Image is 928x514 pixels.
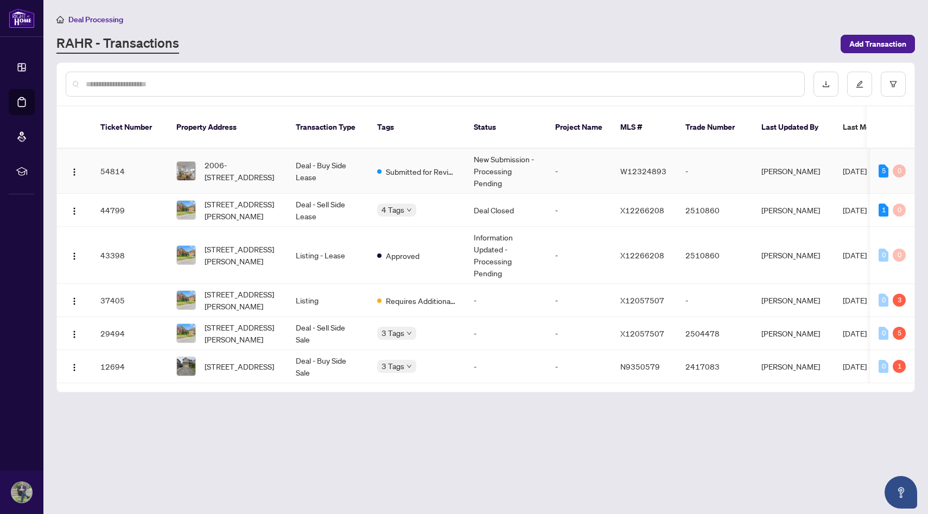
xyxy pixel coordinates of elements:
th: MLS # [612,106,677,149]
span: [DATE] [843,295,867,305]
th: Last Updated By [753,106,834,149]
td: Deal - Sell Side Sale [287,317,368,350]
td: 44799 [92,194,168,227]
td: - [546,149,612,194]
button: edit [847,72,872,97]
button: filter [881,72,906,97]
span: X12057507 [620,328,664,338]
img: Logo [70,297,79,306]
span: [DATE] [843,250,867,260]
span: down [406,331,412,336]
img: thumbnail-img [177,201,195,219]
span: Last Modified Date [843,121,909,133]
th: Property Address [168,106,287,149]
span: 4 Tags [382,204,404,216]
div: 0 [879,294,888,307]
th: Status [465,106,546,149]
td: 2504478 [677,317,753,350]
span: [DATE] [843,361,867,371]
td: 2510860 [677,194,753,227]
td: - [546,350,612,383]
span: X12057507 [620,295,664,305]
span: [STREET_ADDRESS][PERSON_NAME] [205,243,278,267]
td: Deal - Sell Side Lease [287,194,368,227]
div: 0 [893,249,906,262]
button: Logo [66,291,83,309]
td: - [546,317,612,350]
td: 43398 [92,227,168,284]
span: [STREET_ADDRESS][PERSON_NAME] [205,321,278,345]
td: - [546,227,612,284]
div: 0 [893,204,906,217]
span: download [822,80,830,88]
img: Logo [70,363,79,372]
img: Logo [70,330,79,339]
span: 3 Tags [382,327,404,339]
td: - [546,194,612,227]
td: Listing [287,284,368,317]
td: - [546,284,612,317]
img: thumbnail-img [177,324,195,342]
span: [DATE] [843,166,867,176]
td: - [677,149,753,194]
th: Project Name [546,106,612,149]
span: [STREET_ADDRESS][PERSON_NAME] [205,198,278,222]
td: - [465,317,546,350]
td: [PERSON_NAME] [753,149,834,194]
td: - [465,284,546,317]
span: N9350579 [620,361,660,371]
div: 0 [879,327,888,340]
span: down [406,364,412,369]
span: Add Transaction [849,35,906,53]
td: Deal - Buy Side Sale [287,350,368,383]
div: 1 [879,204,888,217]
button: Add Transaction [841,35,915,53]
span: 3 Tags [382,360,404,372]
div: 1 [893,360,906,373]
img: thumbnail-img [177,246,195,264]
a: RAHR - Transactions [56,34,179,54]
td: Deal Closed [465,194,546,227]
button: Logo [66,246,83,264]
img: Logo [70,252,79,261]
img: Logo [70,168,79,176]
td: [PERSON_NAME] [753,227,834,284]
img: logo [9,8,35,28]
button: Open asap [885,476,917,509]
div: 5 [893,327,906,340]
span: X12266208 [620,205,664,215]
th: Ticket Number [92,106,168,149]
span: Deal Processing [68,15,123,24]
img: Logo [70,207,79,215]
div: 3 [893,294,906,307]
button: Logo [66,325,83,342]
td: [PERSON_NAME] [753,317,834,350]
span: [DATE] [843,205,867,215]
div: 0 [879,249,888,262]
span: X12266208 [620,250,664,260]
span: Requires Additional Docs [386,295,456,307]
td: - [677,284,753,317]
th: Trade Number [677,106,753,149]
td: 2417083 [677,350,753,383]
span: [DATE] [843,328,867,338]
td: [PERSON_NAME] [753,194,834,227]
span: home [56,16,64,23]
div: 5 [879,164,888,177]
span: [STREET_ADDRESS] [205,360,274,372]
span: Submitted for Review [386,166,456,177]
td: Information Updated - Processing Pending [465,227,546,284]
td: 12694 [92,350,168,383]
span: filter [889,80,897,88]
td: 2510860 [677,227,753,284]
td: 37405 [92,284,168,317]
button: Logo [66,201,83,219]
img: Profile Icon [11,482,32,503]
th: Tags [368,106,465,149]
th: Transaction Type [287,106,368,149]
td: - [465,350,546,383]
td: [PERSON_NAME] [753,350,834,383]
button: Logo [66,358,83,375]
button: download [813,72,838,97]
span: W12324893 [620,166,666,176]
